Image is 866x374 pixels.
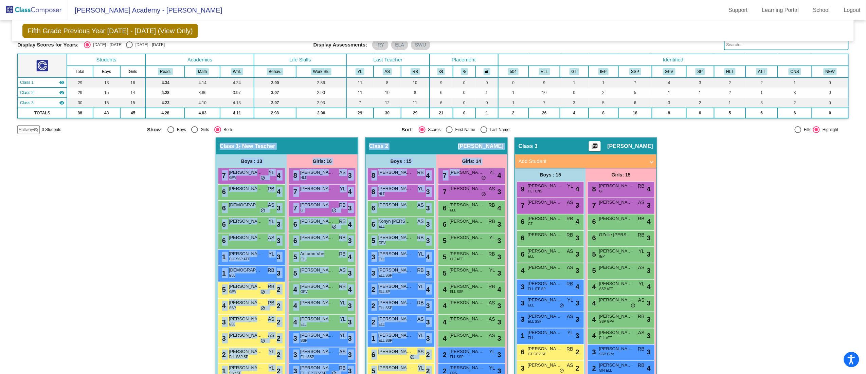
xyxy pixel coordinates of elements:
span: 3 [647,200,651,210]
span: 4 [647,217,651,227]
th: Academics [146,54,254,66]
button: GT [570,68,579,75]
span: do_not_disturb_alt [481,175,486,181]
td: 6 [430,98,453,108]
td: 2.97 [254,98,296,108]
span: do_not_disturb_alt [481,192,486,197]
mat-radio-group: Select an option [402,126,651,133]
td: 1 [714,98,746,108]
div: Boys : 15 [366,154,436,168]
td: 15 [120,98,146,108]
span: [PERSON_NAME] [300,185,334,192]
td: 29 [401,108,429,118]
span: RB [268,185,274,192]
td: 3.97 [220,88,254,98]
th: 504 Plan [498,66,529,77]
span: [PERSON_NAME] [450,202,484,208]
span: 7 [591,202,596,209]
input: Search... [724,39,849,50]
td: 30 [374,108,401,118]
td: 5 [714,108,746,118]
td: 1 [589,77,619,88]
td: 6 [430,88,453,98]
span: 4 [498,203,501,213]
div: Boys : 15 [515,168,586,182]
button: IEP [598,68,609,75]
td: 0 [453,108,476,118]
button: GPV [663,68,675,75]
span: Kohyn [PERSON_NAME] [378,218,412,225]
span: do_not_disturb_alt [260,208,265,213]
span: [PERSON_NAME] [300,218,334,225]
span: [PERSON_NAME] [378,185,412,192]
td: 2 [498,108,529,118]
span: 3 [498,187,501,197]
span: [PERSON_NAME] [599,215,633,222]
div: Boys : 13 [216,154,287,168]
td: 14 [120,88,146,98]
td: 9 [529,77,560,88]
td: TOTALS [18,108,67,118]
td: 1 [778,77,812,88]
button: Math [196,68,209,75]
td: 0 [812,88,848,98]
div: Girls: 15 [586,168,656,182]
span: AS [417,202,424,209]
span: 9 [519,185,525,193]
th: Adrienne Smith [374,66,401,77]
span: Class 3 [20,100,34,106]
span: [PERSON_NAME] [599,199,633,206]
span: Fifth Grade Previous Year [DATE] - [DATE] (View Only) [22,24,198,38]
button: ELL [539,68,550,75]
td: 0 [453,88,476,98]
a: Learning Portal [757,5,805,16]
span: 6 [441,204,447,212]
td: No teacher - New Teacher [18,77,67,88]
span: RB [489,202,495,209]
td: 3 [746,98,778,108]
td: 1 [686,88,714,98]
span: RB [417,169,424,176]
td: 4.24 [220,77,254,88]
td: 1 [476,88,498,98]
td: 1 [560,77,588,88]
span: 4 [277,187,281,197]
span: 4 [426,170,430,181]
div: Girls: 14 [436,154,507,168]
td: 2 [746,77,778,88]
td: 4.28 [146,88,185,98]
span: AS [638,199,645,206]
span: 7 [441,172,447,179]
span: 8 [292,172,297,179]
span: RB [638,183,645,190]
td: 3 [778,88,812,98]
td: 4.03 [185,108,220,118]
span: Class 1 [20,79,34,86]
span: 4 [348,187,352,197]
div: Last Name [487,127,510,133]
td: 30 [67,98,93,108]
span: 4 [576,217,579,227]
button: 504 [508,68,519,75]
th: Life Skills [254,54,347,66]
span: ELL [450,208,456,213]
span: [PERSON_NAME] [528,215,562,222]
button: HLT [724,68,736,75]
td: 12 [374,98,401,108]
td: 1 [476,108,498,118]
span: 4 [498,170,501,181]
a: Logout [838,5,866,16]
span: 4 [576,184,579,194]
span: AS [417,218,424,225]
span: 4 [647,184,651,194]
span: [PERSON_NAME] [229,185,263,192]
td: 3 [652,98,686,108]
td: 1 [498,98,529,108]
span: Display Assessments: [313,42,367,48]
span: 3 [426,219,430,229]
span: HLT [379,191,385,197]
td: 5 [589,98,619,108]
td: 10 [529,88,560,98]
span: 4 [348,219,352,229]
span: RB [638,215,645,222]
